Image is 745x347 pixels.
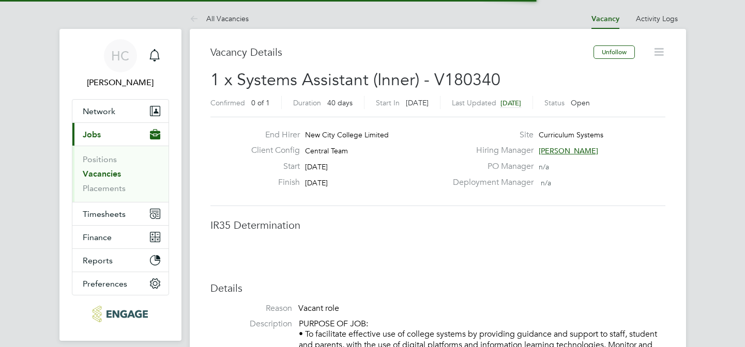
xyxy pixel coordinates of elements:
[243,161,300,172] label: Start
[544,98,565,107] label: Status
[376,98,400,107] label: Start In
[293,98,321,107] label: Duration
[539,146,598,155] span: [PERSON_NAME]
[190,14,249,23] a: All Vacancies
[72,39,169,89] a: HC[PERSON_NAME]
[251,98,270,107] span: 0 of 1
[406,98,429,107] span: [DATE]
[111,49,129,62] span: HC
[210,45,594,59] h3: Vacancy Details
[210,319,292,329] label: Description
[72,123,169,146] button: Jobs
[83,169,121,179] a: Vacancies
[72,202,169,225] button: Timesheets
[210,303,292,314] label: Reason
[447,177,534,188] label: Deployment Manager
[72,76,169,89] span: Hana Capper
[72,272,169,295] button: Preferences
[447,161,534,172] label: PO Manager
[72,249,169,272] button: Reports
[210,218,665,232] h3: IR35 Determination
[83,232,112,242] span: Finance
[305,146,348,155] span: Central Team
[447,130,534,140] label: Site
[298,303,339,313] span: Vacant role
[594,45,635,59] button: Unfollow
[591,14,619,23] a: Vacancy
[243,177,300,188] label: Finish
[500,99,521,107] span: [DATE]
[210,281,665,295] h3: Details
[72,306,169,322] a: Go to home page
[327,98,353,107] span: 40 days
[83,154,117,164] a: Positions
[636,14,678,23] a: Activity Logs
[210,98,245,107] label: Confirmed
[83,183,126,193] a: Placements
[243,145,300,156] label: Client Config
[83,130,101,139] span: Jobs
[243,130,300,140] label: End Hirer
[210,70,500,90] span: 1 x Systems Assistant (Inner) - V180340
[72,100,169,122] button: Network
[539,162,549,171] span: n/a
[93,306,148,322] img: tr2rec-logo-retina.png
[305,178,328,187] span: [DATE]
[305,130,389,139] span: New City College Limited
[72,146,169,202] div: Jobs
[72,226,169,248] button: Finance
[305,162,328,171] span: [DATE]
[447,145,534,156] label: Hiring Manager
[59,29,181,341] nav: Main navigation
[83,256,113,265] span: Reports
[541,178,551,187] span: n/a
[452,98,496,107] label: Last Updated
[539,130,603,139] span: Curriculum Systems
[83,209,126,219] span: Timesheets
[571,98,590,107] span: Open
[83,106,115,116] span: Network
[83,279,127,289] span: Preferences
